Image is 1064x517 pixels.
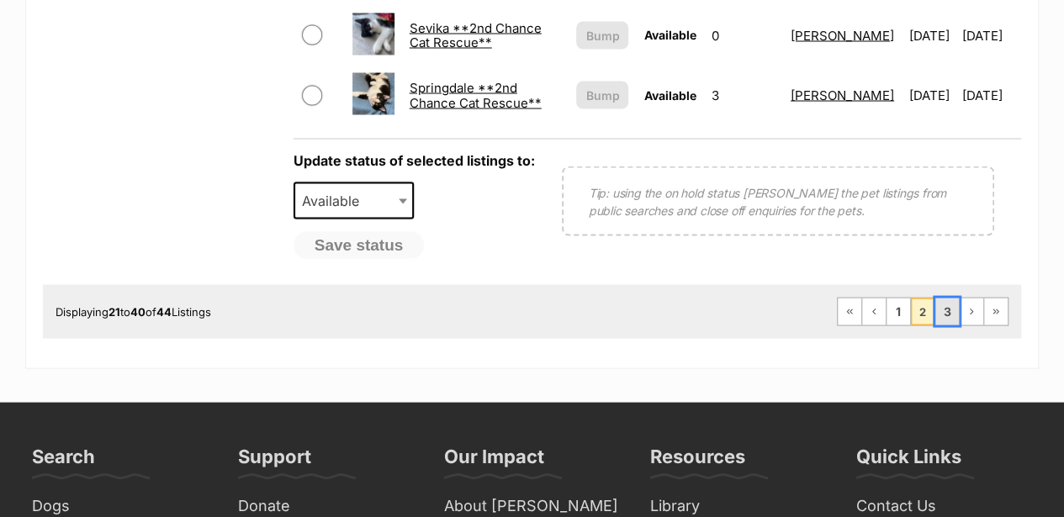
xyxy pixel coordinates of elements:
span: Page 2 [911,298,934,324]
a: First page [838,298,861,324]
nav: Pagination [837,297,1008,325]
a: Next page [960,298,983,324]
td: [DATE] [962,66,1019,124]
label: Update status of selected listings to: [294,151,535,168]
td: 3 [704,66,781,124]
td: 0 [704,6,781,64]
h3: Search [32,444,95,477]
h3: Quick Links [856,444,961,477]
h3: Our Impact [444,444,544,477]
span: Available [643,87,696,102]
h3: Resources [650,444,745,477]
a: Last page [984,298,1008,324]
img: Springdale **2nd Chance Cat Rescue** [352,72,394,114]
a: [PERSON_NAME] [791,87,894,103]
button: Bump [576,21,628,49]
button: Bump [576,81,628,108]
span: Displaying to of Listings [56,304,211,318]
a: Page 3 [935,298,959,324]
strong: 40 [130,304,146,318]
td: [DATE] [962,6,1019,64]
span: Bump [585,86,619,103]
span: Available [643,27,696,41]
a: [PERSON_NAME] [791,27,894,43]
span: Available [294,182,415,219]
strong: 21 [109,304,120,318]
a: Page 1 [887,298,910,324]
span: Available [295,188,376,212]
a: Springdale **2nd Chance Cat Rescue** [410,79,542,109]
a: Previous page [862,298,886,324]
h3: Support [238,444,311,477]
td: [DATE] [903,6,961,64]
strong: 44 [156,304,172,318]
td: [DATE] [903,66,961,124]
a: Sevika **2nd Chance Cat Rescue** [410,19,542,50]
button: Save status [294,231,425,258]
span: Bump [585,26,619,44]
p: Tip: using the on hold status [PERSON_NAME] the pet listings from public searches and close off e... [589,183,967,219]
